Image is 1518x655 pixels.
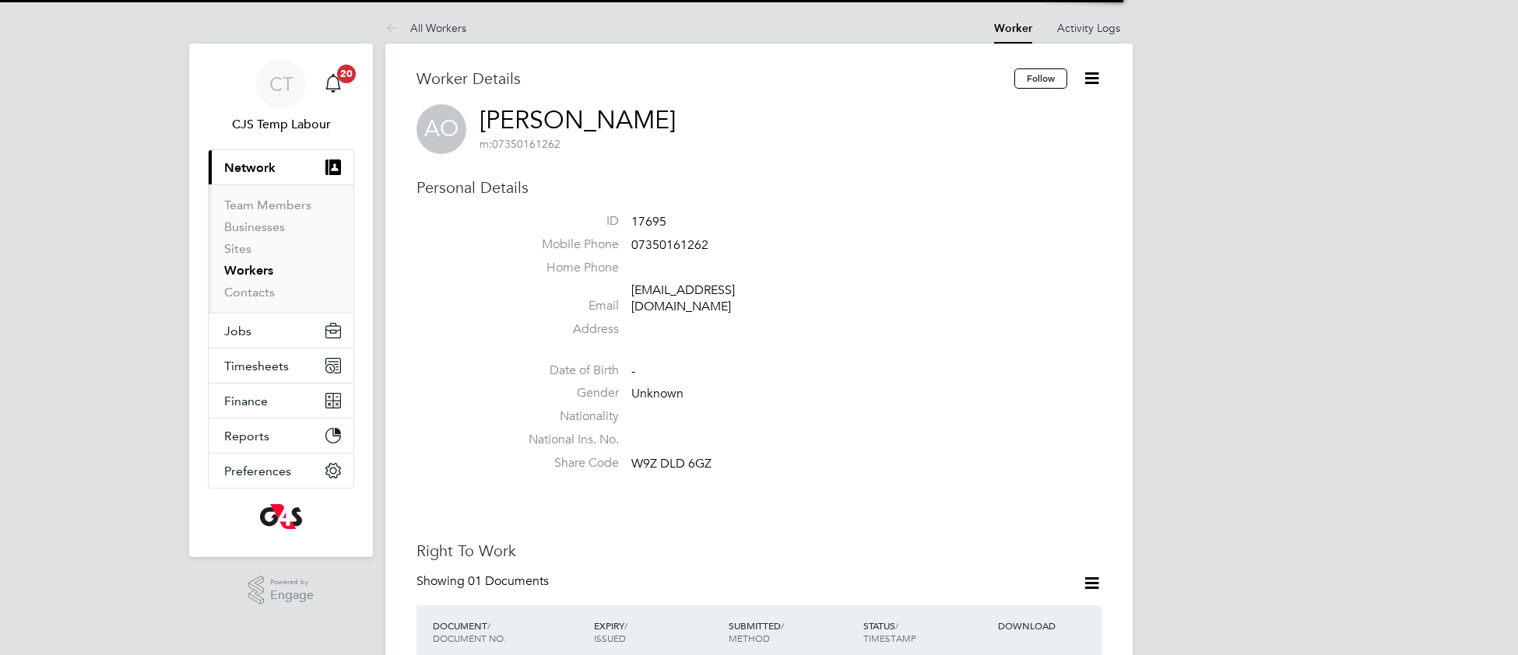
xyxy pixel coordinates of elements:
[725,611,859,652] div: SUBMITTED
[1014,68,1067,89] button: Follow
[416,68,1014,89] h3: Worker Details
[209,150,353,184] button: Network
[631,387,683,402] span: Unknown
[224,324,251,338] span: Jobs
[480,137,492,151] span: m:
[859,611,994,652] div: STATUS
[510,236,619,253] label: Mobile Phone
[385,21,466,35] a: All Workers
[209,184,353,313] div: Network
[510,321,619,338] label: Address
[248,576,314,605] a: Powered byEngage
[318,59,349,109] a: 20
[863,632,916,644] span: TIMESTAMP
[631,214,666,229] span: 17695
[1057,21,1120,35] a: Activity Logs
[189,44,373,557] nav: Main navigation
[224,160,276,175] span: Network
[631,237,708,253] span: 07350161262
[994,611,1102,639] div: DOWNLOAD
[631,363,635,379] span: -
[594,632,626,644] span: ISSUED
[208,59,354,134] a: CTCJS Temp Labour
[224,198,311,212] a: Team Members
[510,455,619,471] label: Share Code
[480,137,560,151] span: 07350161262
[208,504,354,529] a: Go to home page
[781,619,784,632] span: /
[416,177,1102,198] h3: Personal Details
[510,213,619,229] label: ID
[429,611,590,652] div: DOCUMENT
[510,385,619,401] label: Gender
[224,263,273,278] a: Workers
[224,285,275,299] a: Contacts
[624,619,627,632] span: /
[224,241,251,256] a: Sites
[416,541,1102,561] h3: Right To Work
[590,611,725,652] div: EXPIRY
[631,456,712,471] span: W9Z DLD 6GZ
[209,313,353,348] button: Jobs
[510,432,619,448] label: National Ins. No.
[224,429,269,443] span: Reports
[224,394,268,408] span: Finance
[270,589,314,602] span: Engage
[270,576,314,589] span: Powered by
[416,104,466,154] span: AO
[416,573,552,590] div: Showing
[433,632,506,644] span: DOCUMENT NO.
[209,454,353,488] button: Preferences
[468,573,549,589] span: 01 Documents
[260,504,302,529] img: g4s-logo-retina.png
[631,282,735,314] a: [EMAIL_ADDRESS][DOMAIN_NAME]
[510,408,619,425] label: Nationality
[269,74,293,94] span: CT
[209,419,353,453] button: Reports
[209,384,353,418] button: Finance
[209,349,353,383] button: Timesheets
[224,464,291,478] span: Preferences
[729,632,770,644] span: METHOD
[480,105,676,135] a: [PERSON_NAME]
[510,298,619,314] label: Email
[337,65,356,83] span: 20
[510,363,619,379] label: Date of Birth
[994,22,1032,35] a: Worker
[224,219,285,234] a: Businesses
[487,619,490,632] span: /
[208,115,354,134] span: CJS Temp Labour
[510,260,619,276] label: Home Phone
[224,359,289,373] span: Timesheets
[895,619,898,632] span: /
